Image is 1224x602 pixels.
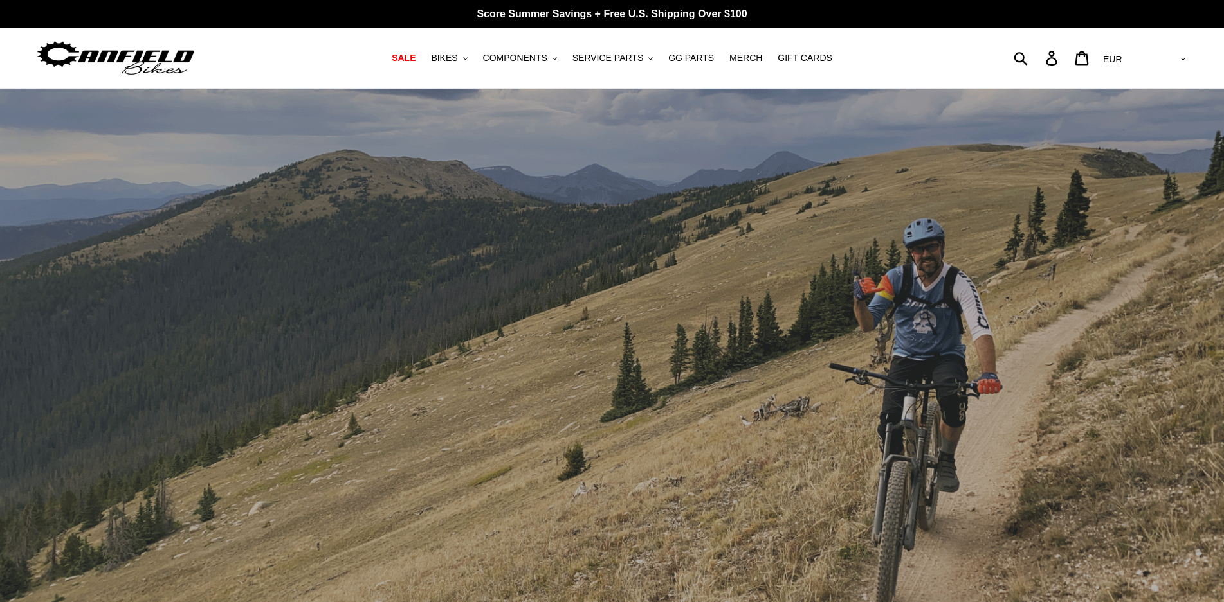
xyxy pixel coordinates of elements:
span: GG PARTS [668,53,714,64]
span: MERCH [729,53,762,64]
button: BIKES [425,49,473,67]
span: COMPONENTS [483,53,547,64]
button: COMPONENTS [477,49,563,67]
span: SALE [392,53,416,64]
span: SERVICE PARTS [572,53,643,64]
a: MERCH [723,49,769,67]
input: Search [1021,44,1054,72]
span: BIKES [431,53,457,64]
a: GIFT CARDS [771,49,839,67]
button: SERVICE PARTS [566,49,659,67]
img: Canfield Bikes [35,38,196,78]
a: GG PARTS [662,49,720,67]
span: GIFT CARDS [778,53,832,64]
a: SALE [385,49,422,67]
